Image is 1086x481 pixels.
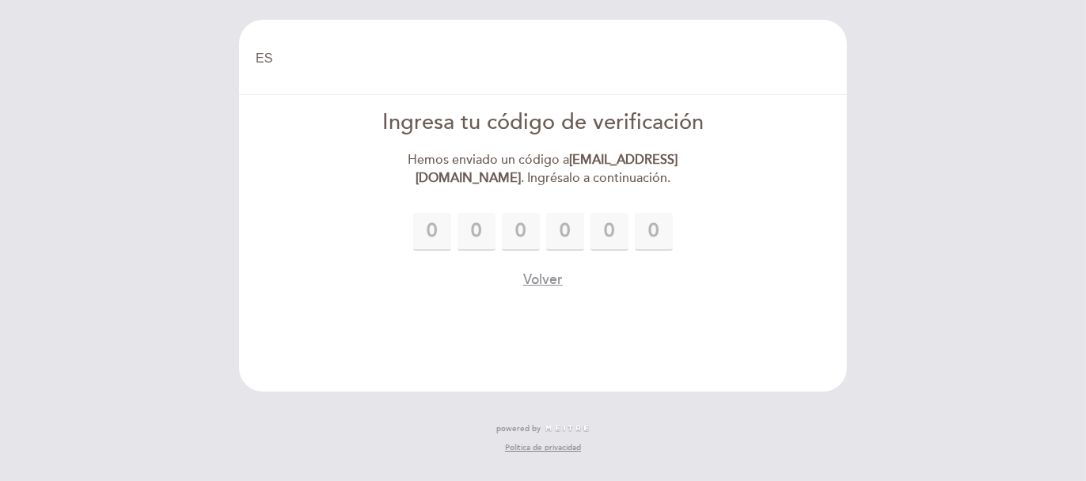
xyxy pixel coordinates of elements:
input: 0 [413,213,451,251]
input: 0 [546,213,584,251]
input: 0 [458,213,496,251]
input: 0 [590,213,628,251]
a: Política de privacidad [505,442,581,453]
strong: [EMAIL_ADDRESS][DOMAIN_NAME] [416,152,678,186]
input: 0 [502,213,540,251]
div: Hemos enviado un código a . Ingrésalo a continuación. [362,151,725,187]
img: MEITRE [545,425,590,433]
button: Volver [523,270,563,290]
div: Ingresa tu código de verificación [362,108,725,138]
span: powered by [496,423,541,434]
a: powered by [496,423,590,434]
input: 0 [635,213,673,251]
